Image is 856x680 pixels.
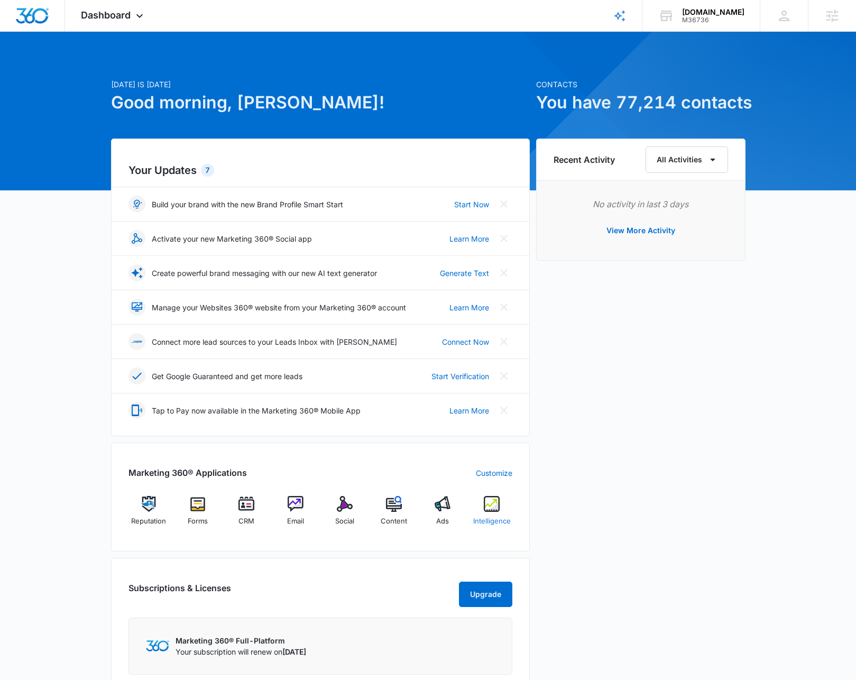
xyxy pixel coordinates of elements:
[495,230,512,247] button: Close
[111,79,530,90] p: [DATE] is [DATE]
[128,582,231,603] h2: Subscriptions & Licenses
[682,16,744,24] div: account id
[442,336,489,347] a: Connect Now
[536,90,745,115] h1: You have 77,214 contacts
[152,268,377,279] p: Create powerful brand messaging with our new AI text generator
[177,496,218,534] a: Forms
[436,516,449,527] span: Ads
[201,164,214,177] div: 7
[152,302,406,313] p: Manage your Websites 360® website from your Marketing 360® account
[381,516,407,527] span: Content
[325,496,365,534] a: Social
[146,640,169,651] img: Marketing 360 Logo
[682,8,744,16] div: account name
[152,233,312,244] p: Activate your new Marketing 360® Social app
[152,371,302,382] p: Get Google Guaranteed and get more leads
[459,582,512,607] button: Upgrade
[422,496,463,534] a: Ads
[495,402,512,419] button: Close
[152,336,397,347] p: Connect more lead sources to your Leads Inbox with [PERSON_NAME]
[176,646,306,657] p: Your subscription will renew on
[188,516,208,527] span: Forms
[131,516,166,527] span: Reputation
[238,516,254,527] span: CRM
[282,647,306,656] span: [DATE]
[111,90,530,115] h1: Good morning, [PERSON_NAME]!
[226,496,267,534] a: CRM
[495,196,512,213] button: Close
[646,146,728,173] button: All Activities
[473,516,511,527] span: Intelligence
[275,496,316,534] a: Email
[495,367,512,384] button: Close
[373,496,414,534] a: Content
[454,199,489,210] a: Start Now
[128,466,247,479] h2: Marketing 360® Applications
[287,516,304,527] span: Email
[495,333,512,350] button: Close
[554,198,728,210] p: No activity in last 3 days
[449,405,489,416] a: Learn More
[152,405,361,416] p: Tap to Pay now available in the Marketing 360® Mobile App
[476,467,512,479] a: Customize
[128,496,169,534] a: Reputation
[431,371,489,382] a: Start Verification
[81,10,131,21] span: Dashboard
[449,302,489,313] a: Learn More
[495,299,512,316] button: Close
[472,496,512,534] a: Intelligence
[495,264,512,281] button: Close
[536,79,745,90] p: Contacts
[152,199,343,210] p: Build your brand with the new Brand Profile Smart Start
[449,233,489,244] a: Learn More
[128,162,512,178] h2: Your Updates
[440,268,489,279] a: Generate Text
[554,153,615,166] h6: Recent Activity
[596,218,686,243] button: View More Activity
[335,516,354,527] span: Social
[176,635,306,646] p: Marketing 360® Full-Platform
